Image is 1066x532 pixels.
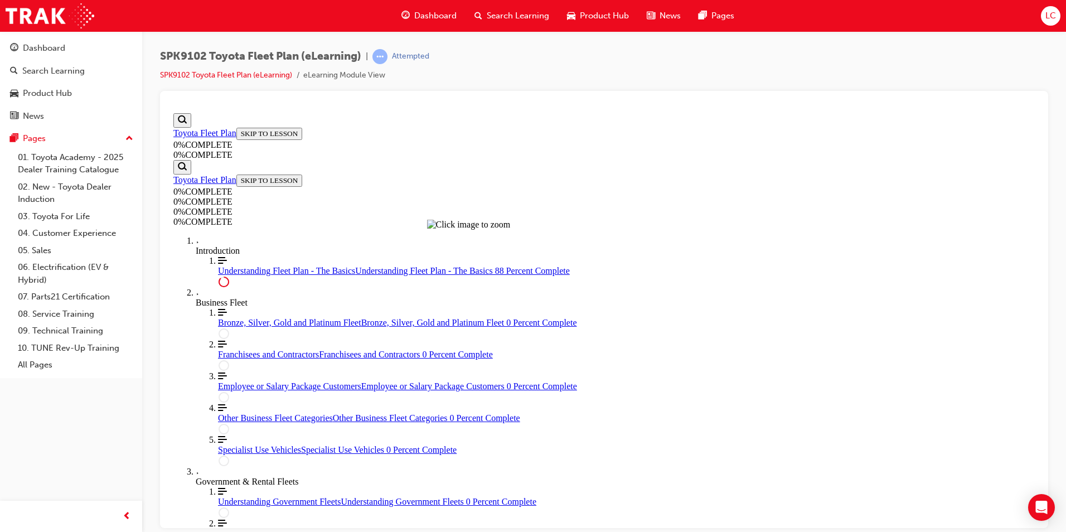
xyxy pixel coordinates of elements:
[6,3,94,28] img: Trak
[160,50,361,63] span: SPK9102 Toyota Fleet Plan (eLearning)
[23,110,44,123] div: News
[558,4,638,27] a: car-iconProduct Hub
[1045,9,1056,22] span: LC
[1028,494,1055,521] div: Open Intercom Messenger
[10,134,18,144] span: pages-icon
[10,43,18,54] span: guage-icon
[13,288,138,306] a: 07. Parts21 Certification
[711,9,734,22] span: Pages
[13,322,138,340] a: 09. Technical Training
[10,66,18,76] span: search-icon
[4,36,138,128] button: DashboardSearch LearningProduct HubNews
[393,4,466,27] a: guage-iconDashboard
[699,9,707,23] span: pages-icon
[4,106,138,127] a: News
[4,83,138,104] a: Product Hub
[1041,6,1060,26] button: LC
[23,87,72,100] div: Product Hub
[13,178,138,208] a: 02. New - Toyota Dealer Induction
[125,132,133,146] span: up-icon
[647,9,655,23] span: news-icon
[10,112,18,122] span: news-icon
[690,4,743,27] a: pages-iconPages
[660,9,681,22] span: News
[401,9,410,23] span: guage-icon
[4,38,138,59] a: Dashboard
[123,510,131,524] span: prev-icon
[466,4,558,27] a: search-iconSearch Learning
[10,89,18,99] span: car-icon
[567,9,575,23] span: car-icon
[414,9,457,22] span: Dashboard
[366,50,368,63] span: |
[23,132,46,145] div: Pages
[392,51,429,62] div: Attempted
[160,70,292,80] a: SPK9102 Toyota Fleet Plan (eLearning)
[13,225,138,242] a: 04. Customer Experience
[372,49,387,64] span: learningRecordVerb_ATTEMPT-icon
[13,340,138,357] a: 10. TUNE Rev-Up Training
[13,356,138,374] a: All Pages
[23,42,65,55] div: Dashboard
[474,9,482,23] span: search-icon
[487,9,549,22] span: Search Learning
[4,128,138,149] button: Pages
[13,259,138,288] a: 06. Electrification (EV & Hybrid)
[13,208,138,225] a: 03. Toyota For Life
[4,61,138,81] a: Search Learning
[13,306,138,323] a: 08. Service Training
[580,9,629,22] span: Product Hub
[13,242,138,259] a: 05. Sales
[638,4,690,27] a: news-iconNews
[303,69,385,82] li: eLearning Module View
[22,65,85,78] div: Search Learning
[13,149,138,178] a: 01. Toyota Academy - 2025 Dealer Training Catalogue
